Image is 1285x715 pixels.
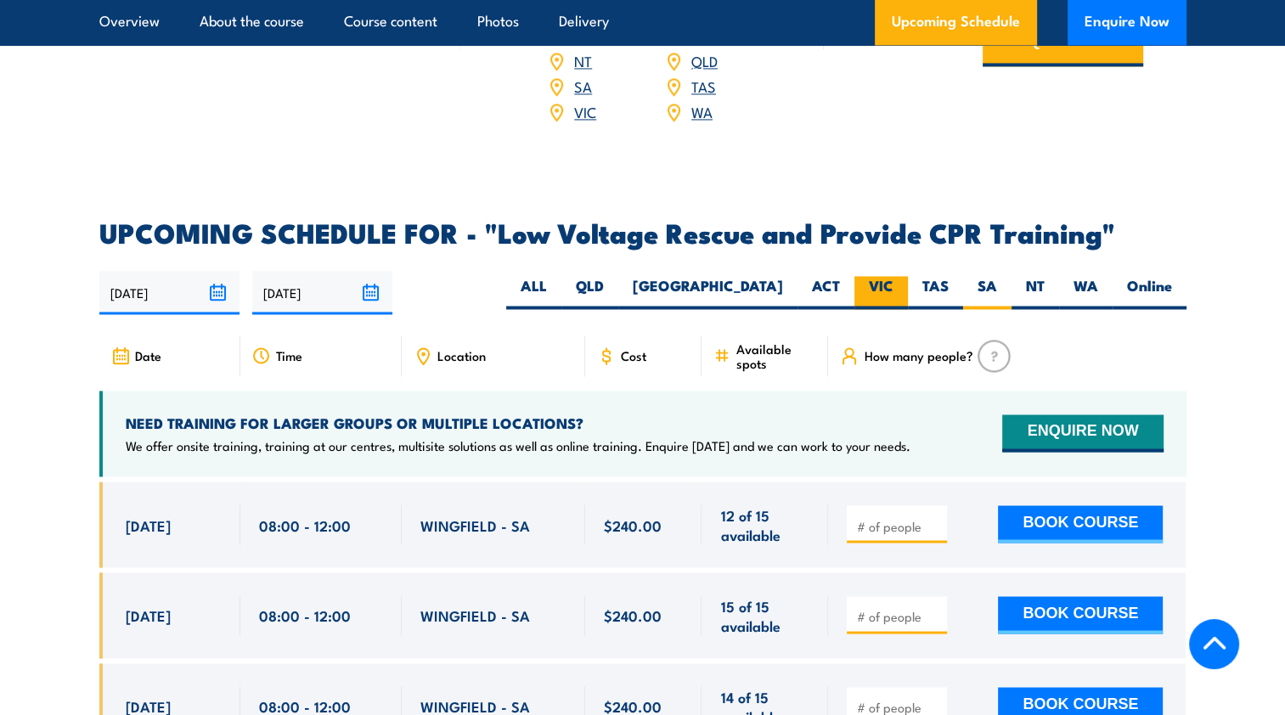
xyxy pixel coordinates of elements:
a: QLD [691,50,718,70]
span: [DATE] [126,515,171,534]
button: BOOK COURSE [998,596,1163,633]
span: WINGFIELD - SA [420,695,530,715]
span: Date [135,348,161,363]
a: TAS [691,76,716,96]
label: WA [1059,276,1113,309]
span: $240.00 [604,695,662,715]
span: Location [437,348,486,363]
input: # of people [856,698,941,715]
span: $240.00 [604,605,662,624]
label: [GEOGRAPHIC_DATA] [618,276,797,309]
p: We offer onsite training, training at our centres, multisite solutions as well as online training... [126,436,910,453]
span: Cost [621,348,646,363]
button: ENQUIRE NOW [1002,414,1163,452]
span: $240.00 [604,515,662,534]
a: NT [574,50,592,70]
span: 08:00 - 12:00 [259,605,351,624]
span: [DATE] [126,695,171,715]
span: Available spots [735,341,816,370]
a: VIC [574,101,596,121]
span: 08:00 - 12:00 [259,515,351,534]
input: To date [252,271,392,314]
span: 08:00 - 12:00 [259,695,351,715]
label: SA [963,276,1012,309]
input: # of people [856,607,941,624]
span: [DATE] [126,605,171,624]
a: WA [691,101,713,121]
input: From date [99,271,240,314]
a: SA [574,76,592,96]
span: WINGFIELD - SA [420,515,530,534]
label: ACT [797,276,854,309]
label: ALL [506,276,561,309]
label: NT [1012,276,1059,309]
span: 15 of 15 available [720,595,809,635]
span: How many people? [864,348,972,363]
label: QLD [561,276,618,309]
span: WINGFIELD - SA [420,605,530,624]
h2: UPCOMING SCHEDULE FOR - "Low Voltage Rescue and Provide CPR Training" [99,220,1186,244]
span: 12 of 15 available [720,504,809,544]
label: VIC [854,276,908,309]
input: # of people [856,517,941,534]
label: Online [1113,276,1186,309]
h4: NEED TRAINING FOR LARGER GROUPS OR MULTIPLE LOCATIONS? [126,414,910,432]
label: TAS [908,276,963,309]
button: BOOK COURSE [998,505,1163,543]
span: Time [276,348,302,363]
